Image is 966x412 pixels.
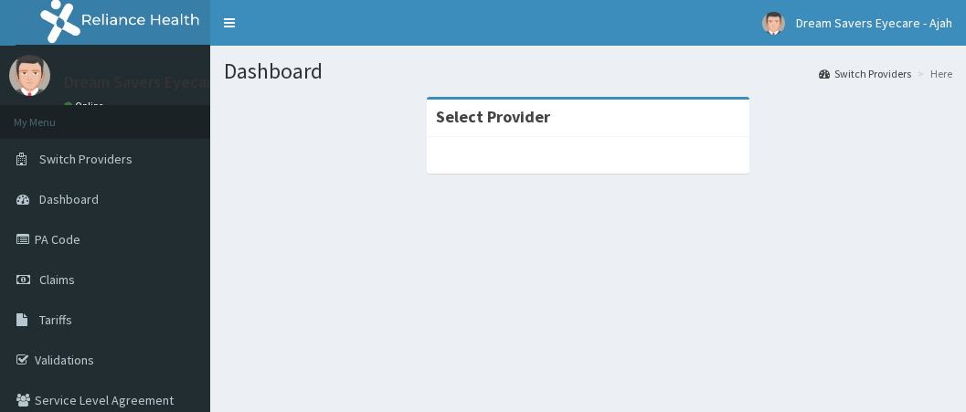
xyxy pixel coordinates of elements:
[913,66,952,81] li: Here
[9,55,50,96] img: User Image
[819,66,911,81] a: Switch Providers
[762,12,785,35] img: User Image
[39,191,99,207] span: Dashboard
[224,59,952,83] h1: Dashboard
[39,151,133,167] span: Switch Providers
[64,100,108,112] a: Online
[436,106,550,127] strong: Select Provider
[39,312,72,328] span: Tariffs
[39,271,75,288] span: Claims
[64,74,264,90] p: Dream Savers Eyecare - Ajah
[796,15,952,31] span: Dream Savers Eyecare - Ajah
